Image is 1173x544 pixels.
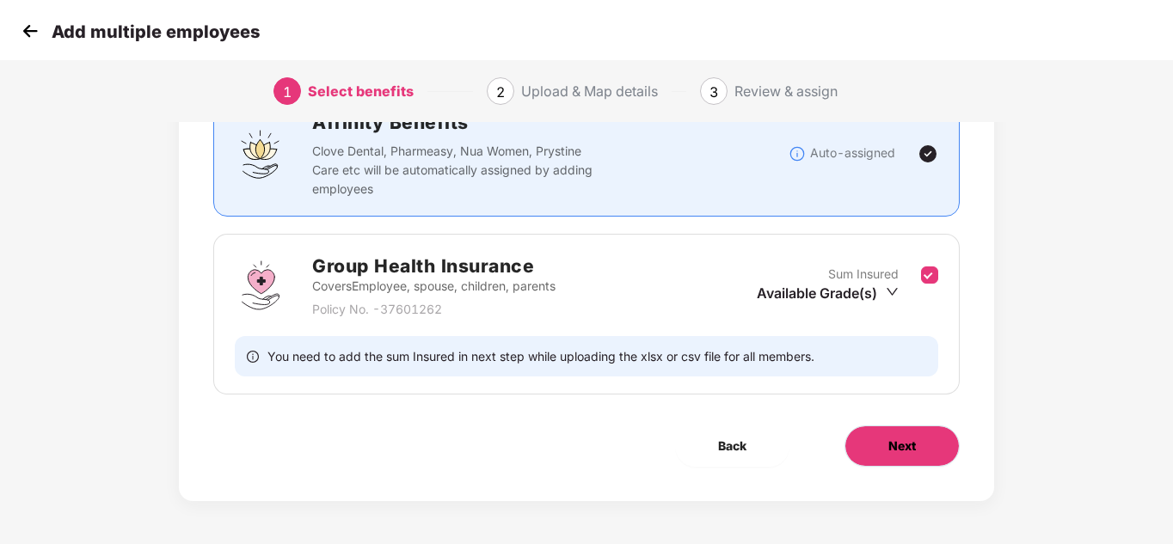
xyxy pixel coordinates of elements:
[312,300,556,319] p: Policy No. - 37601262
[312,252,556,280] h2: Group Health Insurance
[757,284,899,303] div: Available Grade(s)
[734,77,838,105] div: Review & assign
[718,437,746,455] span: Back
[789,145,806,162] img: svg+xml;base64,PHN2ZyBpZD0iSW5mb18tXzMyeDMyIiBkYXRhLW5hbWU9IkluZm8gLSAzMngzMiIgeG1sbnM9Imh0dHA6Ly...
[312,277,556,296] p: Covers Employee, spouse, children, parents
[247,348,259,364] span: info-circle
[308,77,414,105] div: Select benefits
[17,18,43,44] img: svg+xml;base64,PHN2ZyB4bWxucz0iaHR0cDovL3d3dy53My5vcmcvMjAwMC9zdmciIHdpZHRoPSIzMCIgaGVpZ2h0PSIzMC...
[828,265,899,284] p: Sum Insured
[52,21,260,42] p: Add multiple employees
[888,437,916,455] span: Next
[886,285,899,298] span: down
[709,83,718,101] span: 3
[312,108,788,137] h2: Affinity Benefits
[312,142,598,199] p: Clove Dental, Pharmeasy, Nua Women, Prystine Care etc will be automatically assigned by adding em...
[283,83,292,101] span: 1
[267,348,814,364] span: You need to add the sum Insured in next step while uploading the xlsx or csv file for all members.
[235,260,286,311] img: svg+xml;base64,PHN2ZyBpZD0iR3JvdXBfSGVhbHRoX0luc3VyYW5jZSIgZGF0YS1uYW1lPSJHcm91cCBIZWFsdGggSW5zdX...
[844,425,960,467] button: Next
[235,128,286,180] img: svg+xml;base64,PHN2ZyBpZD0iQWZmaW5pdHlfQmVuZWZpdHMiIGRhdGEtbmFtZT0iQWZmaW5pdHkgQmVuZWZpdHMiIHhtbG...
[496,83,505,101] span: 2
[675,425,789,467] button: Back
[521,77,658,105] div: Upload & Map details
[918,144,938,164] img: svg+xml;base64,PHN2ZyBpZD0iVGljay0yNHgyNCIgeG1sbnM9Imh0dHA6Ly93d3cudzMub3JnLzIwMDAvc3ZnIiB3aWR0aD...
[810,144,895,162] p: Auto-assigned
